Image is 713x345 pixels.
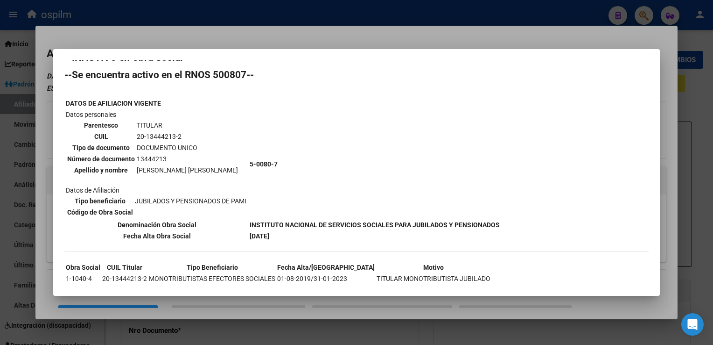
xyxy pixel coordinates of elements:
th: Motivo [376,262,491,273]
b: INSTITUTO NACIONAL DE SERVICIOS SOCIALES PARA JUBILADOS Y PENSIONADOS [250,221,500,229]
td: 20-13444213-2 [136,131,238,142]
h2: --INACTIVO en Obra Social-- [64,53,649,62]
b: DATOS DE AFILIACION VIGENTE [66,100,161,107]
th: Fecha Alta Obra Social [65,231,248,241]
td: 13444213 [136,154,238,164]
th: Tipo beneficiario [67,196,133,206]
td: TITULAR MONOTRIBUTISTA JUBILADO [376,273,491,284]
td: 1-1040-4 [65,273,101,284]
th: Número de documento [67,154,135,164]
th: Parentesco [67,120,135,130]
td: TITULAR [136,120,238,130]
b: [DATE] [250,232,269,240]
th: Tipo de documento [67,143,135,153]
td: 20-13444213-2 [102,273,147,284]
div: Open Intercom Messenger [681,313,704,336]
td: [PERSON_NAME] [PERSON_NAME] [136,165,238,175]
th: Denominación Obra Social [65,220,248,230]
td: Datos personales Datos de Afiliación [65,109,248,219]
b: 5-0080-7 [250,160,278,168]
td: JUBILADOS Y PENSIONADOS DE PAMI [134,196,247,206]
th: CUIL [67,131,135,142]
th: Fecha Alta/[GEOGRAPHIC_DATA] [277,262,375,273]
th: Obra Social [65,262,101,273]
td: DOCUMENTO UNICO [136,143,238,153]
h2: --Se encuentra activo en el RNOS 500807-- [64,70,649,79]
th: Tipo Beneficiario [148,262,276,273]
td: MONOTRIBUTISTAS EFECTORES SOCIALES [148,273,276,284]
td: 01-08-2019/31-01-2023 [277,273,375,284]
th: CUIL Titular [102,262,147,273]
th: Apellido y nombre [67,165,135,175]
th: Código de Obra Social [67,207,133,217]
